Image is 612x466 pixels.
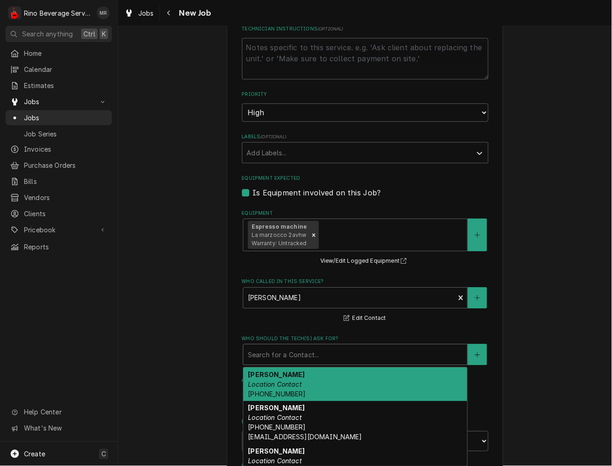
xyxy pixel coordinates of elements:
label: Who called in this service? [242,278,488,285]
div: Attachments [242,377,488,407]
span: Search anything [22,29,73,39]
a: Bills [6,174,112,189]
button: View/Edit Logged Equipment [319,255,411,267]
input: Date [242,431,362,451]
div: Technician Instructions [242,25,488,80]
span: Jobs [24,113,107,123]
button: Navigate back [162,6,177,20]
div: Who should the tech(s) ask for? [242,335,488,365]
span: Help Center [24,407,106,417]
label: Priority [242,91,488,98]
a: Job Series [6,126,112,142]
span: Bills [24,177,107,186]
span: Reports [24,242,107,252]
a: Reports [6,239,112,254]
span: New Job [177,7,212,19]
a: Estimates [6,78,112,93]
span: Jobs [24,97,94,106]
button: Edit Contact [342,313,387,324]
span: Home [24,48,107,58]
label: Labels [242,133,488,141]
strong: [PERSON_NAME] [248,447,305,455]
a: Clients [6,206,112,221]
label: Equipment Expected [242,175,488,182]
span: ( optional ) [318,26,343,31]
svg: Create New Contact [475,352,480,358]
span: Job Series [24,129,107,139]
a: Invoices [6,142,112,157]
span: La marzocco 2avhw Warranty: Untracked [252,231,307,247]
span: C [101,449,106,459]
span: What's New [24,424,106,433]
a: Go to Pricebook [6,222,112,237]
span: Purchase Orders [24,160,107,170]
label: Equipment [242,210,488,217]
div: Equipment Expected [242,175,488,198]
a: Vendors [6,190,112,205]
a: Go to Help Center [6,405,112,420]
span: Ctrl [83,29,95,39]
a: Go to What's New [6,421,112,436]
div: Priority [242,91,488,122]
span: Vendors [24,193,107,202]
span: Calendar [24,65,107,74]
a: Home [6,46,112,61]
label: Estimated Arrival Time [242,418,488,425]
span: Jobs [138,8,154,18]
div: Who called in this service? [242,278,488,324]
div: R [8,6,21,19]
a: Go to Jobs [6,94,112,109]
div: Rino Beverage Service [24,8,92,18]
div: Labels [242,133,488,163]
a: Jobs [121,6,158,21]
button: Create New Equipment [468,218,487,251]
em: Location Contact [248,457,302,465]
span: Clients [24,209,107,218]
span: [PHONE_NUMBER] [EMAIL_ADDRESS][DOMAIN_NAME] [248,423,362,441]
div: Melissa Rinehart's Avatar [97,6,110,19]
span: K [102,29,106,39]
span: Pricebook [24,225,94,235]
label: Attachments [242,377,488,384]
span: [PHONE_NUMBER] [248,390,306,398]
button: Create New Contact [468,344,487,365]
strong: Espresso machine [252,223,307,230]
div: MR [97,6,110,19]
div: Estimated Arrival Time [242,418,488,451]
label: Who should the tech(s) ask for? [242,335,488,342]
em: Location Contact [248,413,302,421]
a: Jobs [6,110,112,125]
span: Estimates [24,81,107,90]
svg: Create New Equipment [475,232,480,238]
button: Search anythingCtrlK [6,26,112,42]
span: Create [24,450,45,458]
a: Purchase Orders [6,158,112,173]
em: Location Contact [248,380,302,388]
strong: [PERSON_NAME] [248,404,305,412]
label: Is Equipment involved on this Job? [253,187,381,198]
a: Calendar [6,62,112,77]
label: Technician Instructions [242,25,488,33]
div: Equipment [242,210,488,267]
strong: [PERSON_NAME] [248,371,305,378]
div: Rino Beverage Service's Avatar [8,6,21,19]
svg: Create New Contact [475,295,480,301]
button: Create New Contact [468,287,487,308]
div: Remove [object Object] [309,221,319,249]
span: Invoices [24,144,107,154]
span: ( optional ) [260,134,286,139]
